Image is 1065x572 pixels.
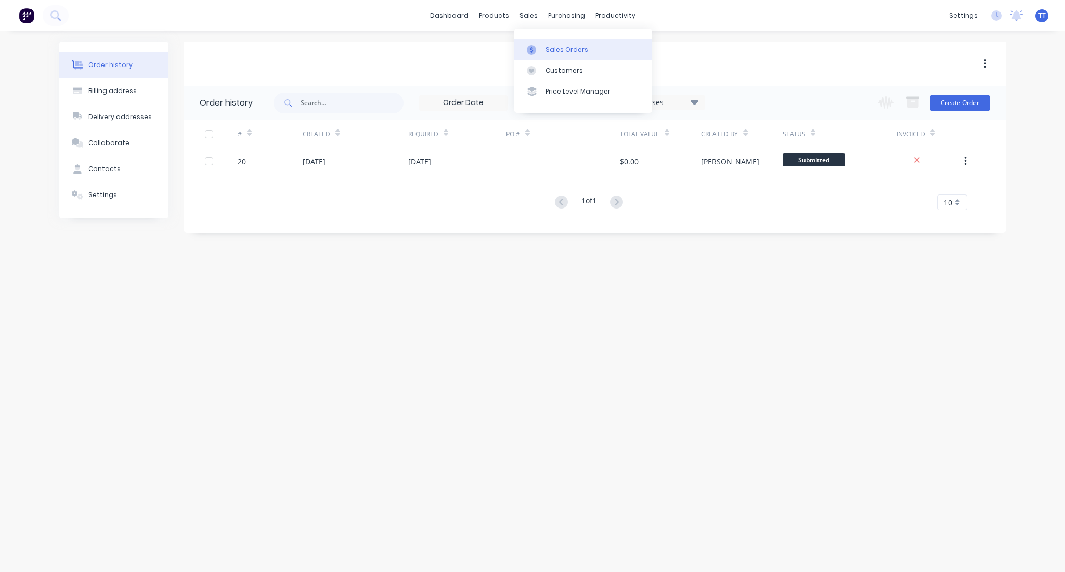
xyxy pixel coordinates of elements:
div: Collaborate [88,138,129,148]
div: Delivery addresses [88,112,152,122]
div: Customers [546,66,583,75]
img: Factory [19,8,34,23]
div: # [238,120,303,148]
div: productivity [590,8,641,23]
a: Customers [514,60,652,81]
div: Contacts [88,164,121,174]
div: Order history [200,97,253,109]
button: Create Order [930,95,990,111]
div: $0.00 [620,156,639,167]
div: Settings [88,190,117,200]
div: PO # [506,120,620,148]
div: [DATE] [408,156,431,167]
div: PO # [506,129,520,139]
div: [PERSON_NAME] [701,156,759,167]
div: Created [303,120,408,148]
a: dashboard [425,8,474,23]
div: Invoiced [897,120,962,148]
div: # [238,129,242,139]
div: Created [303,129,330,139]
div: products [474,8,514,23]
div: Order history [88,60,133,70]
button: Settings [59,182,168,208]
a: Price Level Manager [514,81,652,102]
div: Total Value [620,129,659,139]
div: purchasing [543,8,590,23]
div: 13 Statuses [617,97,705,108]
div: Created By [701,129,738,139]
div: Sales Orders [546,45,588,55]
button: Collaborate [59,130,168,156]
div: Price Level Manager [546,87,611,96]
div: 20 [238,156,246,167]
button: Order history [59,52,168,78]
div: Total Value [620,120,701,148]
div: Invoiced [897,129,925,139]
span: 10 [944,197,952,208]
a: Sales Orders [514,39,652,60]
span: TT [1038,11,1046,20]
span: Submitted [783,153,845,166]
input: Search... [301,93,404,113]
div: Status [783,120,897,148]
div: Required [408,129,438,139]
div: 1 of 1 [581,195,596,210]
input: Order Date [420,95,507,111]
div: [DATE] [303,156,326,167]
div: settings [944,8,983,23]
button: Delivery addresses [59,104,168,130]
div: Billing address [88,86,137,96]
div: Required [408,120,506,148]
div: Created By [701,120,782,148]
div: sales [514,8,543,23]
div: Status [783,129,806,139]
button: Billing address [59,78,168,104]
button: Contacts [59,156,168,182]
